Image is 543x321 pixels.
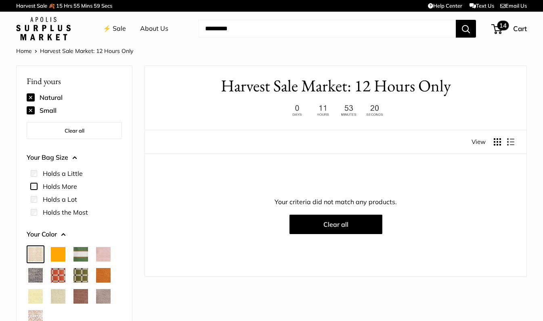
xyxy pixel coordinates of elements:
[472,136,486,148] span: View
[494,138,501,146] button: Display products as grid
[470,2,494,9] a: Text Us
[96,247,111,262] button: Blush
[96,289,111,304] button: Taupe
[94,2,100,9] span: 59
[43,182,77,191] label: Holds More
[140,23,168,35] a: About Us
[101,2,112,9] span: Secs
[43,169,83,178] label: Holds a Little
[145,196,526,208] p: Your criteria did not match any products.
[507,138,514,146] button: Display products as list
[28,268,43,283] button: Chambray
[56,2,63,9] span: 15
[43,207,88,217] label: Holds the Most
[27,152,122,164] button: Your Bag Size
[73,289,88,304] button: Mustang
[497,21,509,30] span: 14
[456,20,476,38] button: Search
[51,247,65,262] button: Orange
[64,2,72,9] span: Hrs
[96,268,111,283] button: Cognac
[27,228,122,241] button: Your Color
[28,247,43,262] button: Natural
[428,2,462,9] a: Help Center
[43,194,77,204] label: Holds a Lot
[103,23,126,35] a: ⚡️ Sale
[500,2,527,9] a: Email Us
[27,91,122,104] div: Natural
[73,2,80,9] span: 55
[28,289,43,304] button: Daisy
[285,103,386,118] img: 12 hours only. Ends at 8pm
[16,46,133,56] nav: Breadcrumb
[492,22,527,35] a: 14 Cart
[199,20,456,38] input: Search...
[73,247,88,262] button: Court Green
[16,17,71,40] img: Apolis: Surplus Market
[40,47,133,55] span: Harvest Sale Market: 12 Hours Only
[27,73,122,89] p: Find yours
[513,24,527,33] span: Cart
[81,2,92,9] span: Mins
[289,215,382,234] button: Clear all
[157,74,514,98] h1: Harvest Sale Market: 12 Hours Only
[73,268,88,283] button: Chenille Window Sage
[51,289,65,304] button: Mint Sorbet
[51,268,65,283] button: Chenille Window Brick
[27,122,122,139] button: Clear all
[27,104,122,117] div: Small
[16,47,32,55] a: Home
